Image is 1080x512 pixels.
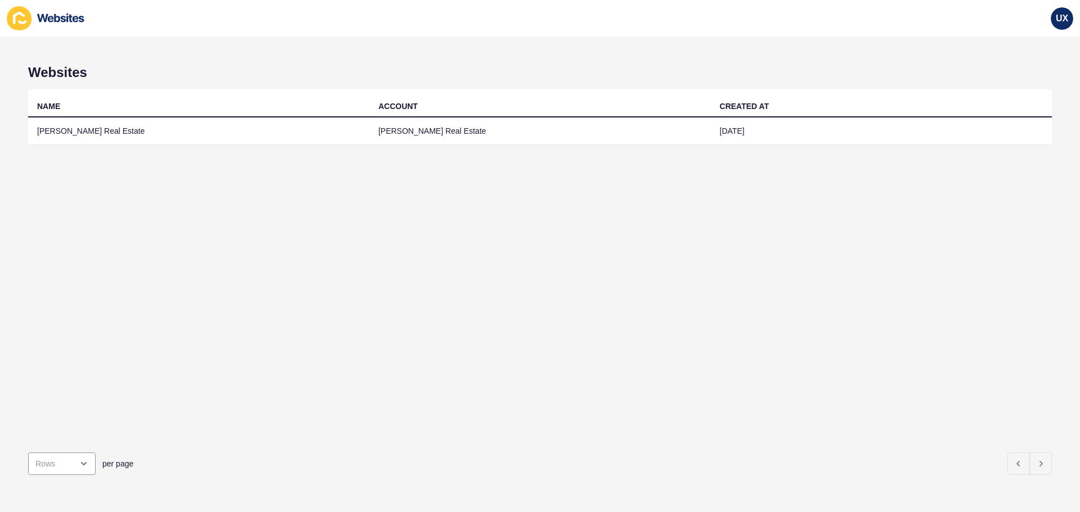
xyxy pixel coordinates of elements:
[28,65,1052,80] h1: Websites
[719,101,769,112] div: CREATED AT
[28,117,370,145] td: [PERSON_NAME] Real Estate
[102,458,133,469] span: per page
[379,101,418,112] div: ACCOUNT
[370,117,711,145] td: [PERSON_NAME] Real Estate
[1056,13,1068,24] span: UX
[37,101,60,112] div: NAME
[710,117,1052,145] td: [DATE]
[28,452,96,475] div: open menu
